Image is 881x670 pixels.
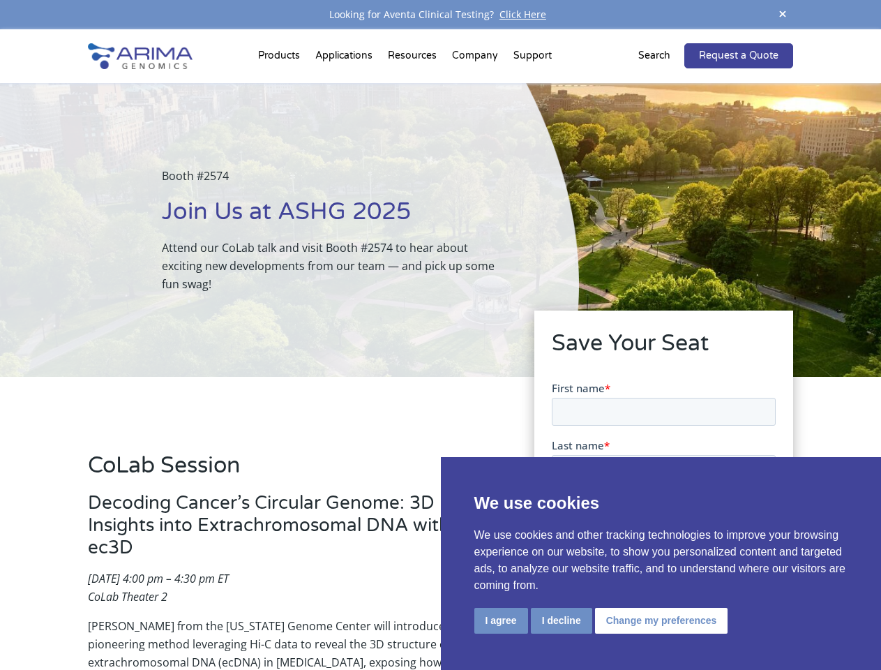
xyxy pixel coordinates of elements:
a: Request a Quote [684,43,793,68]
h3: Decoding Cancer’s Circular Genome: 3D Insights into Extrachromosomal DNA with ec3D [88,492,495,569]
h2: Save Your Seat [552,328,776,370]
p: Search [638,47,670,65]
button: Change my preferences [595,608,728,634]
button: I agree [474,608,528,634]
h2: CoLab Session [88,450,495,492]
div: Looking for Aventa Clinical Testing? [88,6,792,24]
em: [DATE] 4:00 pm – 4:30 pm ET [88,571,229,586]
a: Click Here [494,8,552,21]
em: CoLab Theater 2 [88,589,167,604]
p: We use cookies and other tracking technologies to improve your browsing experience on our website... [474,527,848,594]
p: Attend our CoLab talk and visit Booth #2574 to hear about exciting new developments from our team... [162,239,509,293]
p: Booth #2574 [162,167,509,196]
button: I decline [531,608,592,634]
h1: Join Us at ASHG 2025 [162,196,509,239]
img: Arima-Genomics-logo [88,43,193,69]
p: We use cookies [474,491,848,516]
